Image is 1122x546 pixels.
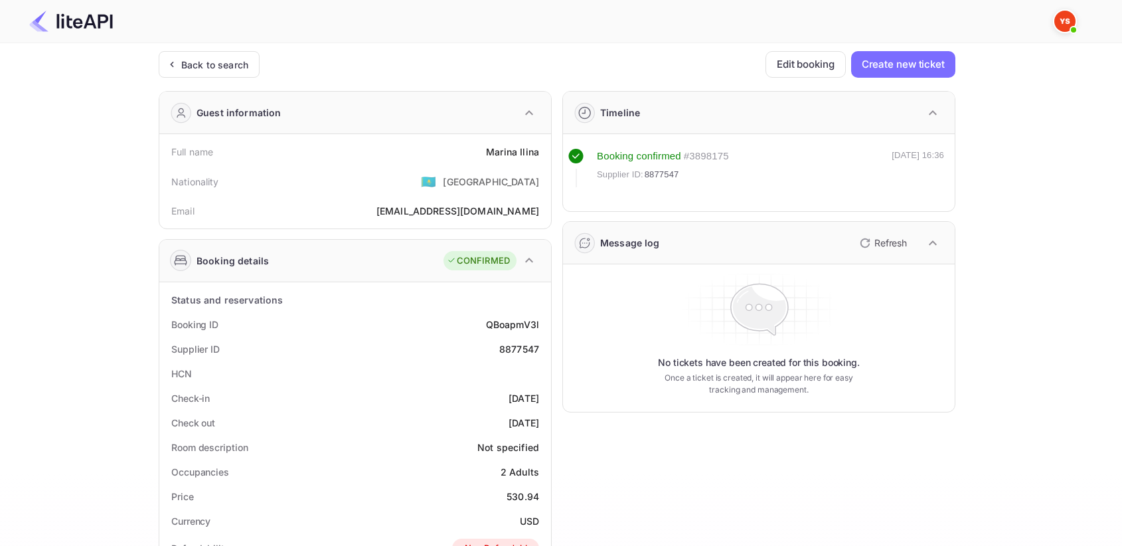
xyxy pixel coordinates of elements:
[171,145,213,159] div: Full name
[501,465,539,479] div: 2 Adults
[171,514,210,528] div: Currency
[851,51,955,78] button: Create new ticket
[507,490,539,503] div: 530.94
[197,254,269,268] div: Booking details
[765,51,846,78] button: Edit booking
[171,391,210,405] div: Check-in
[171,367,192,381] div: HCN
[499,342,539,356] div: 8877547
[171,204,195,218] div: Email
[486,145,539,159] div: Marina Ilina
[29,11,113,32] img: LiteAPI Logo
[421,169,436,193] span: United States
[509,391,539,405] div: [DATE]
[645,168,679,181] span: 8877547
[486,318,539,331] div: QBoapmV3l
[376,204,539,218] div: [EMAIL_ADDRESS][DOMAIN_NAME]
[597,149,681,164] div: Booking confirmed
[171,175,219,189] div: Nationality
[477,440,539,454] div: Not specified
[171,293,283,307] div: Status and reservations
[171,416,215,430] div: Check out
[684,149,729,164] div: # 3898175
[197,106,281,120] div: Guest information
[443,175,539,189] div: [GEOGRAPHIC_DATA]
[509,416,539,430] div: [DATE]
[171,490,194,503] div: Price
[874,236,907,250] p: Refresh
[654,372,864,396] p: Once a ticket is created, it will appear here for easy tracking and management.
[447,254,510,268] div: CONFIRMED
[852,232,912,254] button: Refresh
[658,356,860,369] p: No tickets have been created for this booking.
[520,514,539,528] div: USD
[171,342,220,356] div: Supplier ID
[181,58,248,72] div: Back to search
[171,465,229,479] div: Occupancies
[597,168,643,181] span: Supplier ID:
[892,149,944,187] div: [DATE] 16:36
[171,318,218,331] div: Booking ID
[600,236,660,250] div: Message log
[1054,11,1076,32] img: Yandex Support
[171,440,248,454] div: Room description
[600,106,640,120] div: Timeline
